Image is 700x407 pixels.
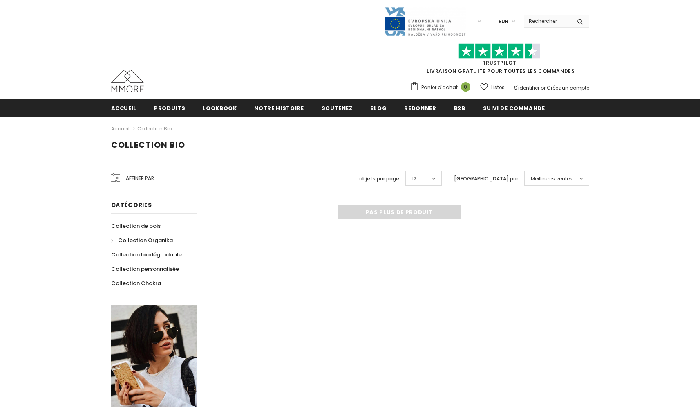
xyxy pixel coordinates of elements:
[111,247,182,262] a: Collection biodégradable
[111,201,152,209] span: Catégories
[111,139,185,151] span: Collection Bio
[410,81,474,94] a: Panier d'achat 0
[111,70,144,92] img: Cas MMORE
[454,175,518,183] label: [GEOGRAPHIC_DATA] par
[458,43,540,59] img: Faites confiance aux étoiles pilotes
[531,175,573,183] span: Meilleures ventes
[111,276,161,290] a: Collection Chakra
[111,99,137,117] a: Accueil
[322,104,353,112] span: soutenez
[404,104,436,112] span: Redonner
[126,174,154,183] span: Affiner par
[547,84,589,91] a: Créez un compte
[454,104,465,112] span: B2B
[154,99,185,117] a: Produits
[499,18,508,26] span: EUR
[491,83,505,92] span: Listes
[154,104,185,112] span: Produits
[111,265,179,273] span: Collection personnalisée
[384,18,466,25] a: Javni Razpis
[461,82,470,92] span: 0
[118,236,173,244] span: Collection Organika
[322,99,353,117] a: soutenez
[111,124,130,134] a: Accueil
[254,99,304,117] a: Notre histoire
[111,279,161,287] span: Collection Chakra
[514,84,539,91] a: S'identifier
[111,104,137,112] span: Accueil
[483,99,545,117] a: Suivi de commande
[410,47,589,74] span: LIVRAISON GRATUITE POUR TOUTES LES COMMANDES
[412,175,416,183] span: 12
[454,99,465,117] a: B2B
[370,104,387,112] span: Blog
[111,233,173,247] a: Collection Organika
[111,222,161,230] span: Collection de bois
[483,59,517,66] a: TrustPilot
[111,262,179,276] a: Collection personnalisée
[404,99,436,117] a: Redonner
[137,125,172,132] a: Collection Bio
[111,251,182,259] span: Collection biodégradable
[421,83,458,92] span: Panier d'achat
[384,7,466,36] img: Javni Razpis
[111,219,161,233] a: Collection de bois
[203,104,237,112] span: Lookbook
[541,84,546,91] span: or
[480,80,505,94] a: Listes
[524,15,571,27] input: Search Site
[370,99,387,117] a: Blog
[359,175,399,183] label: objets par page
[254,104,304,112] span: Notre histoire
[203,99,237,117] a: Lookbook
[483,104,545,112] span: Suivi de commande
